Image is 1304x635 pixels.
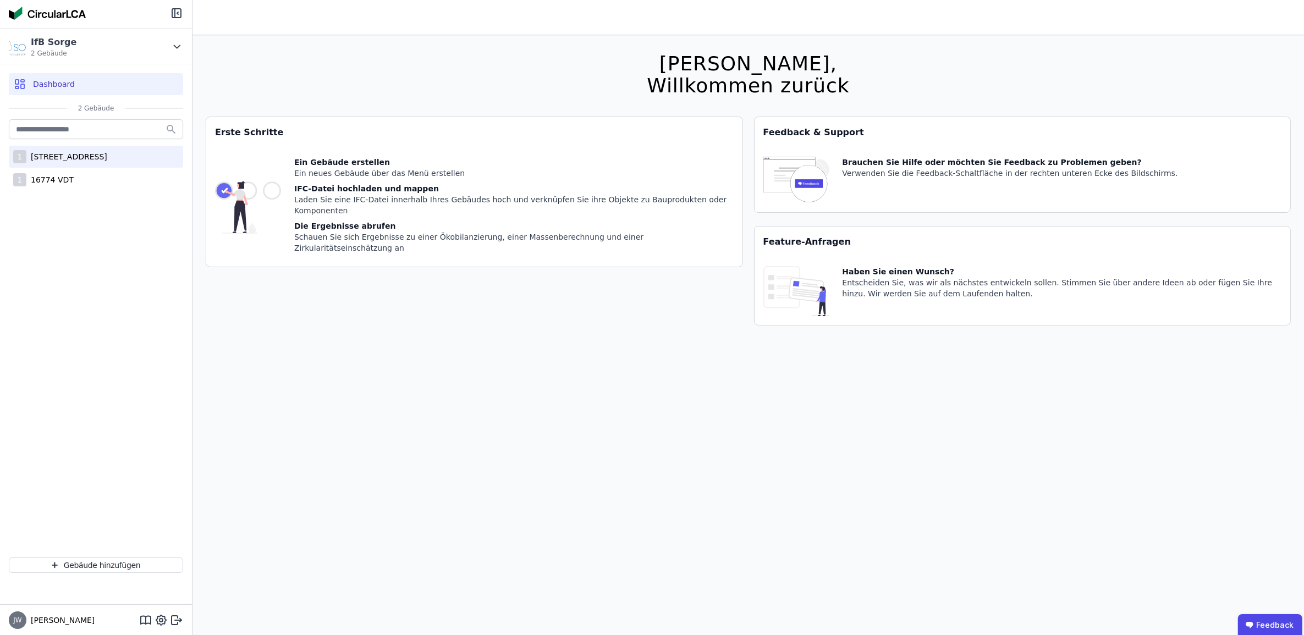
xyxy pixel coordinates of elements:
[9,7,86,20] img: Concular
[763,266,829,316] img: feature_request_tile-UiXE1qGU.svg
[294,220,734,231] div: Die Ergebnisse abrufen
[843,157,1178,168] div: Brauchen Sie Hilfe oder möchten Sie Feedback zu Problemen geben?
[26,174,74,185] div: 16774 VDT
[26,151,107,162] div: [STREET_ADDRESS]
[26,615,95,626] span: [PERSON_NAME]
[647,53,849,75] div: [PERSON_NAME],
[843,266,1282,277] div: Haben Sie einen Wunsch?
[215,157,281,258] img: getting_started_tile-DrF_GRSv.svg
[206,117,742,148] div: Erste Schritte
[294,183,734,194] div: IFC-Datei hochladen und mappen
[755,227,1291,257] div: Feature-Anfragen
[763,157,829,203] img: feedback-icon-HCTs5lye.svg
[31,36,76,49] div: IfB Sorge
[13,617,21,623] span: JW
[13,173,26,186] div: 1
[13,150,26,163] div: 1
[9,38,26,56] img: IfB Sorge
[294,231,734,253] div: Schauen Sie sich Ergebnisse zu einer Ökobilanzierung, einer Massenberechnung und einer Zirkularit...
[294,194,734,216] div: Laden Sie eine IFC-Datei innerhalb Ihres Gebäudes hoch und verknüpfen Sie ihre Objekte zu Bauprod...
[755,117,1291,148] div: Feedback & Support
[9,557,183,573] button: Gebäude hinzufügen
[294,168,734,179] div: Ein neues Gebäude über das Menü erstellen
[31,49,76,58] span: 2 Gebäude
[647,75,849,97] div: Willkommen zurück
[294,157,734,168] div: Ein Gebäude erstellen
[67,104,125,113] span: 2 Gebäude
[843,168,1178,179] div: Verwenden Sie die Feedback-Schaltfläche in der rechten unteren Ecke des Bildschirms.
[33,79,75,90] span: Dashboard
[843,277,1282,299] div: Entscheiden Sie, was wir als nächstes entwickeln sollen. Stimmen Sie über andere Ideen ab oder fü...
